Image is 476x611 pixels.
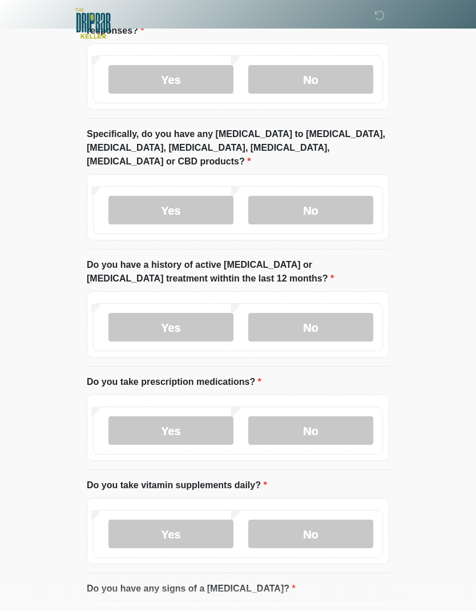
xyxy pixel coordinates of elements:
[108,313,233,342] label: Yes
[108,196,233,225] label: Yes
[108,520,233,549] label: Yes
[75,9,111,39] img: The DRIPBaR - Keller Logo
[248,313,373,342] label: No
[87,582,296,596] label: Do you have any signs of a [MEDICAL_DATA]?
[248,196,373,225] label: No
[108,66,233,94] label: Yes
[87,128,389,169] label: Specifically, do you have any [MEDICAL_DATA] to [MEDICAL_DATA], [MEDICAL_DATA], [MEDICAL_DATA], [...
[87,479,267,493] label: Do you take vitamin supplements daily?
[248,520,373,549] label: No
[108,417,233,445] label: Yes
[248,66,373,94] label: No
[87,259,389,286] label: Do you have a history of active [MEDICAL_DATA] or [MEDICAL_DATA] treatment withtin the last 12 mo...
[248,417,373,445] label: No
[87,376,261,389] label: Do you take prescription medications?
